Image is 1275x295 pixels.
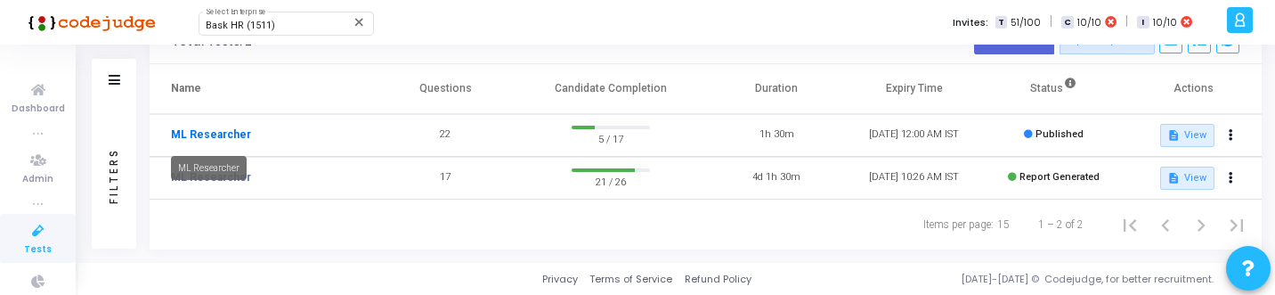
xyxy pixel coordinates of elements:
td: 1h 30m [708,114,846,157]
td: 22 [377,114,515,157]
span: T [995,16,1007,29]
a: Terms of Service [589,272,672,287]
th: Questions [377,64,515,114]
th: Status [983,64,1124,114]
th: Name [150,64,377,114]
span: Bask HR (1511) [206,20,275,31]
td: 17 [377,157,515,200]
button: Last page [1219,207,1255,242]
span: 10/10 [1077,15,1101,30]
div: ML Researcher [171,156,247,180]
span: Published [1035,128,1084,140]
span: | [1125,12,1128,31]
span: 21 / 26 [572,172,651,190]
span: Report Generated [1019,171,1100,183]
mat-icon: description [1167,172,1180,184]
mat-icon: description [1167,129,1180,142]
th: Actions [1124,64,1262,114]
button: Next page [1183,207,1219,242]
div: 1 – 2 of 2 [1038,217,1084,233]
div: Total Tests: 2 [172,35,252,49]
button: First page [1112,207,1148,242]
td: [DATE] 10:26 AM IST [845,157,983,200]
button: View [1160,167,1214,190]
a: ML Researcher [171,127,251,143]
a: Privacy [542,272,578,287]
span: Dashboard [12,102,65,117]
img: logo [22,4,156,40]
span: 10/10 [1153,15,1177,30]
span: 51/100 [1011,15,1041,30]
mat-icon: Clear [353,15,367,29]
div: Items per page: [923,217,994,233]
th: Expiry Time [845,64,983,114]
td: 4d 1h 30m [708,157,846,200]
button: Previous page [1148,207,1183,242]
a: Refund Policy [685,272,751,287]
th: Candidate Completion [514,64,707,114]
span: Tests [24,242,52,258]
span: 5 / 17 [572,129,651,147]
label: Invites: [953,15,988,30]
span: Admin [22,172,53,187]
span: I [1137,16,1149,29]
div: 15 [997,217,1010,233]
div: [DATE]-[DATE] © Codejudge, for better recruitment. [751,272,1253,287]
button: View [1160,124,1214,147]
span: C [1061,16,1073,29]
div: Filters [106,78,122,274]
td: [DATE] 12:00 AM IST [845,114,983,157]
span: | [1050,12,1052,31]
th: Duration [708,64,846,114]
